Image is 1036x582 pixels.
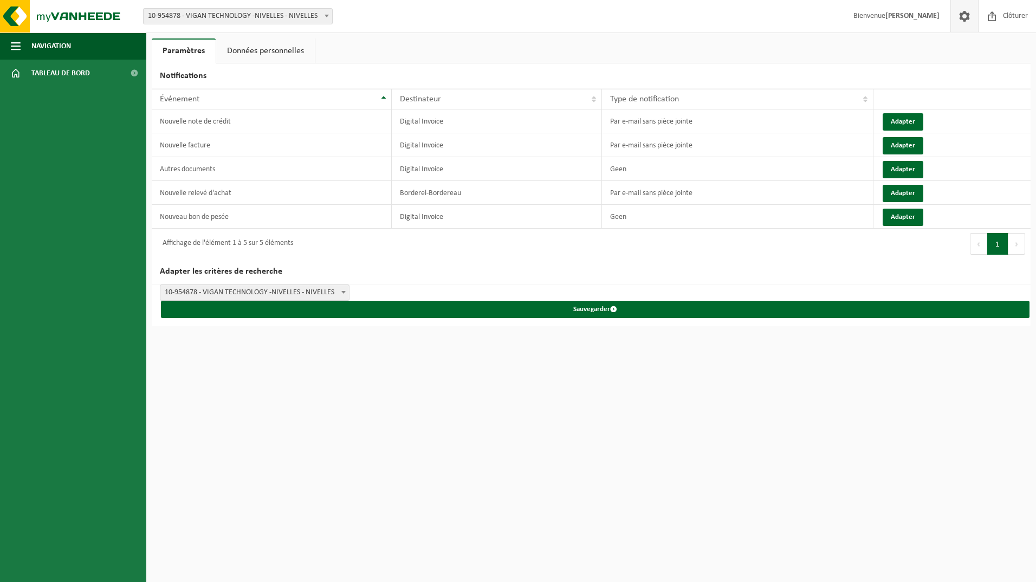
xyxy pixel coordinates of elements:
[602,157,873,181] td: Geen
[152,63,1031,89] h2: Notifications
[31,33,71,60] span: Navigation
[883,113,923,131] button: Adapter
[602,109,873,133] td: Par e-mail sans pièce jointe
[883,209,923,226] button: Adapter
[883,185,923,202] button: Adapter
[160,285,349,300] span: 10-954878 - VIGAN TECHNOLOGY -NIVELLES - NIVELLES
[152,205,392,229] td: Nouveau bon de pesée
[152,157,392,181] td: Autres documents
[883,161,923,178] button: Adapter
[392,181,602,205] td: Borderel-Bordereau
[152,259,1031,284] h2: Adapter les critères de recherche
[216,38,315,63] a: Données personnelles
[602,181,873,205] td: Par e-mail sans pièce jointe
[160,284,349,301] span: 10-954878 - VIGAN TECHNOLOGY -NIVELLES - NIVELLES
[143,8,333,24] span: 10-954878 - VIGAN TECHNOLOGY -NIVELLES - NIVELLES
[602,205,873,229] td: Geen
[602,133,873,157] td: Par e-mail sans pièce jointe
[392,109,602,133] td: Digital Invoice
[970,233,987,255] button: Previous
[161,301,1029,318] button: Sauvegarder
[1008,233,1025,255] button: Next
[31,60,90,87] span: Tableau de bord
[152,181,392,205] td: Nouvelle relevé d'achat
[392,205,602,229] td: Digital Invoice
[152,133,392,157] td: Nouvelle facture
[885,12,940,20] strong: [PERSON_NAME]
[392,157,602,181] td: Digital Invoice
[883,137,923,154] button: Adapter
[157,234,293,254] div: Affichage de l'élément 1 à 5 sur 5 éléments
[160,95,199,104] span: Événement
[152,38,216,63] a: Paramètres
[144,9,332,24] span: 10-954878 - VIGAN TECHNOLOGY -NIVELLES - NIVELLES
[987,233,1008,255] button: 1
[610,95,679,104] span: Type de notification
[152,109,392,133] td: Nouvelle note de crédit
[392,133,602,157] td: Digital Invoice
[400,95,441,104] span: Destinateur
